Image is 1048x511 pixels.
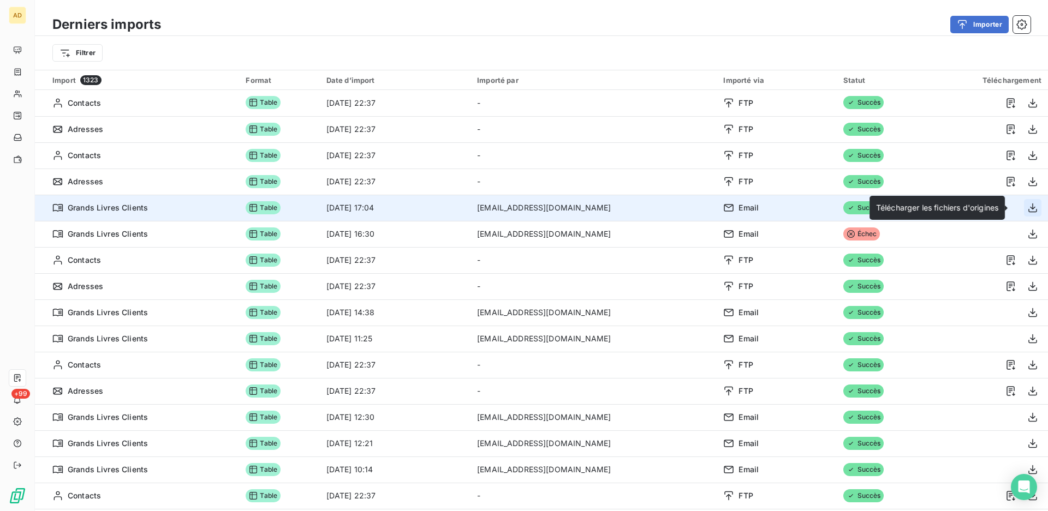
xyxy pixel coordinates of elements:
[68,176,103,187] span: Adresses
[326,76,464,85] div: Date d’import
[739,150,753,161] span: FTP
[68,438,148,449] span: Grands Livres Clients
[320,90,471,116] td: [DATE] 22:37
[246,332,281,345] span: Table
[320,299,471,326] td: [DATE] 14:38
[68,281,103,292] span: Adresses
[52,15,161,34] h3: Derniers imports
[80,75,102,85] span: 1323
[471,195,717,221] td: [EMAIL_ADDRESS][DOMAIN_NAME]
[739,490,753,501] span: FTP
[246,175,281,188] span: Table
[320,326,471,352] td: [DATE] 11:25
[843,411,884,424] span: Succès
[471,404,717,430] td: [EMAIL_ADDRESS][DOMAIN_NAME]
[933,76,1041,85] div: Téléchargement
[876,203,998,212] span: Télécharger les fichiers d'origines
[843,175,884,188] span: Succès
[246,437,281,450] span: Table
[739,281,753,292] span: FTP
[246,76,313,85] div: Format
[320,273,471,299] td: [DATE] 22:37
[246,201,281,214] span: Table
[471,378,717,404] td: -
[471,116,717,142] td: -
[68,464,148,475] span: Grands Livres Clients
[52,75,233,85] div: Import
[68,490,101,501] span: Contacts
[471,142,717,169] td: -
[246,411,281,424] span: Table
[843,489,884,502] span: Succès
[68,255,101,266] span: Contacts
[9,487,26,504] img: Logo LeanPay
[320,116,471,142] td: [DATE] 22:37
[246,489,281,502] span: Table
[739,98,753,109] span: FTP
[9,7,26,24] div: AD
[471,247,717,273] td: -
[843,123,884,136] span: Succès
[320,352,471,378] td: [DATE] 22:37
[739,412,759,423] span: Email
[843,463,884,476] span: Succès
[246,96,281,109] span: Table
[739,124,753,135] span: FTP
[246,358,281,371] span: Table
[320,378,471,404] td: [DATE] 22:37
[471,169,717,195] td: -
[246,463,281,476] span: Table
[320,456,471,483] td: [DATE] 10:14
[471,273,717,299] td: -
[68,150,101,161] span: Contacts
[843,76,921,85] div: Statut
[471,326,717,352] td: [EMAIL_ADDRESS][DOMAIN_NAME]
[11,389,30,399] span: +99
[246,384,281,398] span: Table
[843,437,884,450] span: Succès
[68,359,101,370] span: Contacts
[68,229,148,239] span: Grands Livres Clients
[739,386,753,396] span: FTP
[739,438,759,449] span: Email
[320,430,471,456] td: [DATE] 12:21
[320,221,471,247] td: [DATE] 16:30
[843,227,880,241] span: Échec
[68,307,148,318] span: Grands Livres Clients
[320,195,471,221] td: [DATE] 17:04
[68,124,103,135] span: Adresses
[68,98,101,109] span: Contacts
[843,96,884,109] span: Succès
[843,149,884,162] span: Succès
[739,202,759,213] span: Email
[246,149,281,162] span: Table
[471,456,717,483] td: [EMAIL_ADDRESS][DOMAIN_NAME]
[320,169,471,195] td: [DATE] 22:37
[739,333,759,344] span: Email
[471,430,717,456] td: [EMAIL_ADDRESS][DOMAIN_NAME]
[246,227,281,241] span: Table
[246,123,281,136] span: Table
[471,352,717,378] td: -
[739,359,753,370] span: FTP
[843,332,884,345] span: Succès
[246,306,281,319] span: Table
[471,483,717,509] td: -
[843,384,884,398] span: Succès
[471,90,717,116] td: -
[723,76,830,85] div: Importé via
[320,404,471,430] td: [DATE] 12:30
[739,307,759,318] span: Email
[246,280,281,293] span: Table
[739,464,759,475] span: Email
[1011,474,1037,500] div: Open Intercom Messenger
[471,299,717,326] td: [EMAIL_ADDRESS][DOMAIN_NAME]
[950,16,1009,33] button: Importer
[52,44,103,62] button: Filtrer
[843,201,884,214] span: Succès
[320,483,471,509] td: [DATE] 22:37
[471,221,717,247] td: [EMAIL_ADDRESS][DOMAIN_NAME]
[843,254,884,267] span: Succès
[68,333,148,344] span: Grands Livres Clients
[246,254,281,267] span: Table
